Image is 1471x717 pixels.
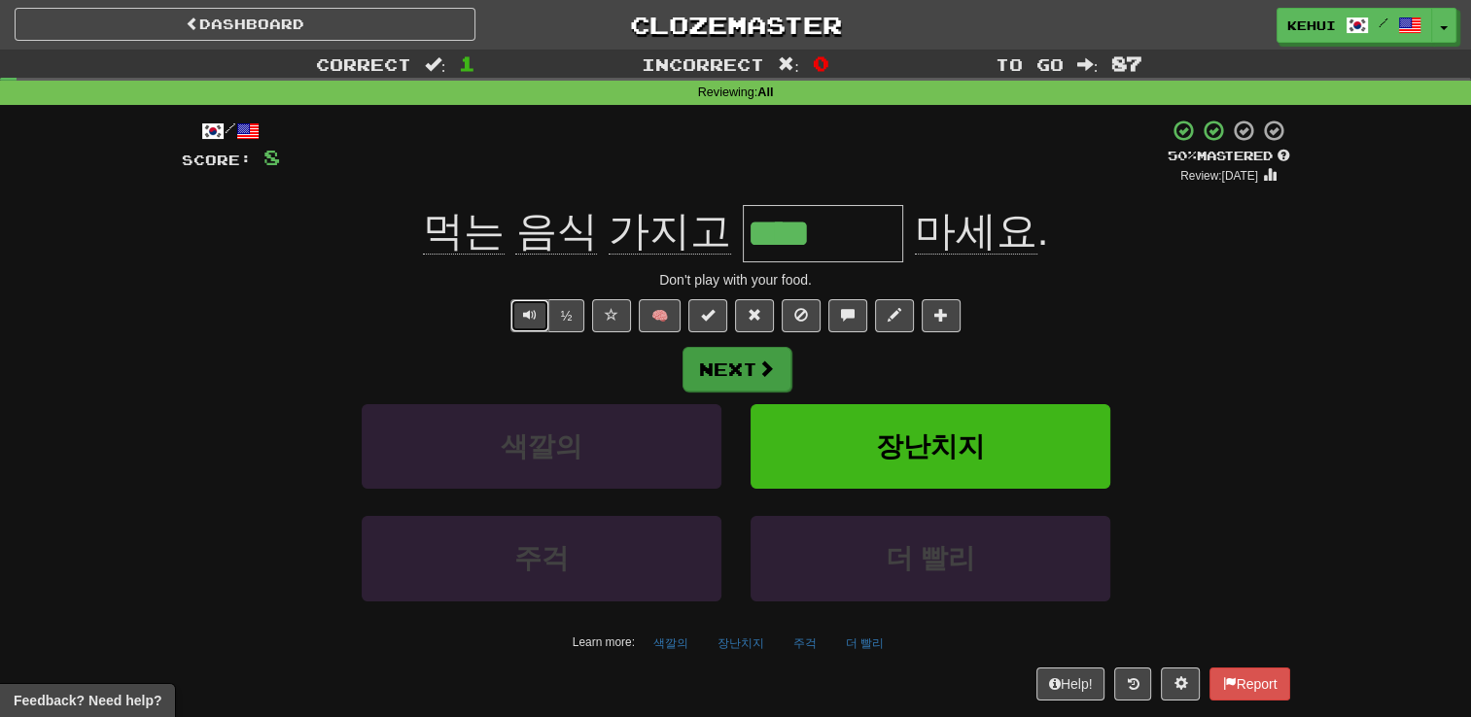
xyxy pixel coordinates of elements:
[915,208,1037,255] span: 마세요
[751,516,1110,600] button: 더 빨리
[1077,56,1099,73] span: :
[639,299,681,332] button: 🧠
[362,516,721,600] button: 주걱
[1209,667,1289,700] button: Report
[1287,17,1336,34] span: Kehui
[263,145,280,169] span: 8
[875,299,914,332] button: Edit sentence (alt+d)
[903,208,1048,255] span: .
[510,299,549,332] button: Play sentence audio (ctl+space)
[828,299,867,332] button: Discuss sentence (alt+u)
[835,629,894,658] button: 더 빨리
[813,51,829,75] span: 0
[996,54,1064,74] span: To go
[1277,8,1432,43] a: Kehui /
[1168,148,1290,165] div: Mastered
[642,54,764,74] span: Incorrect
[757,85,773,99] strong: All
[182,270,1290,290] div: Don't play with your food.
[778,56,799,73] span: :
[14,691,161,710] span: Open feedback widget
[548,299,585,332] button: ½
[1114,667,1151,700] button: Round history (alt+y)
[922,299,961,332] button: Add to collection (alt+a)
[573,635,635,649] small: Learn more:
[459,51,475,75] span: 1
[783,629,827,658] button: 주걱
[782,299,821,332] button: Ignore sentence (alt+i)
[751,404,1110,489] button: 장난치지
[182,119,280,143] div: /
[688,299,727,332] button: Set this sentence to 100% Mastered (alt+m)
[362,404,721,489] button: 색깔의
[735,299,774,332] button: Reset to 0% Mastered (alt+r)
[643,629,699,658] button: 색깔의
[1168,148,1197,163] span: 50 %
[15,8,475,41] a: Dashboard
[876,431,985,461] span: 장난치지
[316,54,411,74] span: Correct
[609,208,731,255] span: 가지고
[515,208,597,255] span: 음식
[592,299,631,332] button: Favorite sentence (alt+f)
[514,543,569,573] span: 주걱
[507,299,585,332] div: Text-to-speech controls
[1379,16,1388,29] span: /
[683,347,791,392] button: Next
[886,543,975,573] span: 더 빨리
[505,8,965,42] a: Clozemaster
[1036,667,1105,700] button: Help!
[501,431,582,461] span: 색깔의
[1180,169,1258,183] small: Review: [DATE]
[425,56,446,73] span: :
[182,152,252,168] span: Score:
[707,629,775,658] button: 장난치지
[423,208,505,255] span: 먹는
[1111,51,1142,75] span: 87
